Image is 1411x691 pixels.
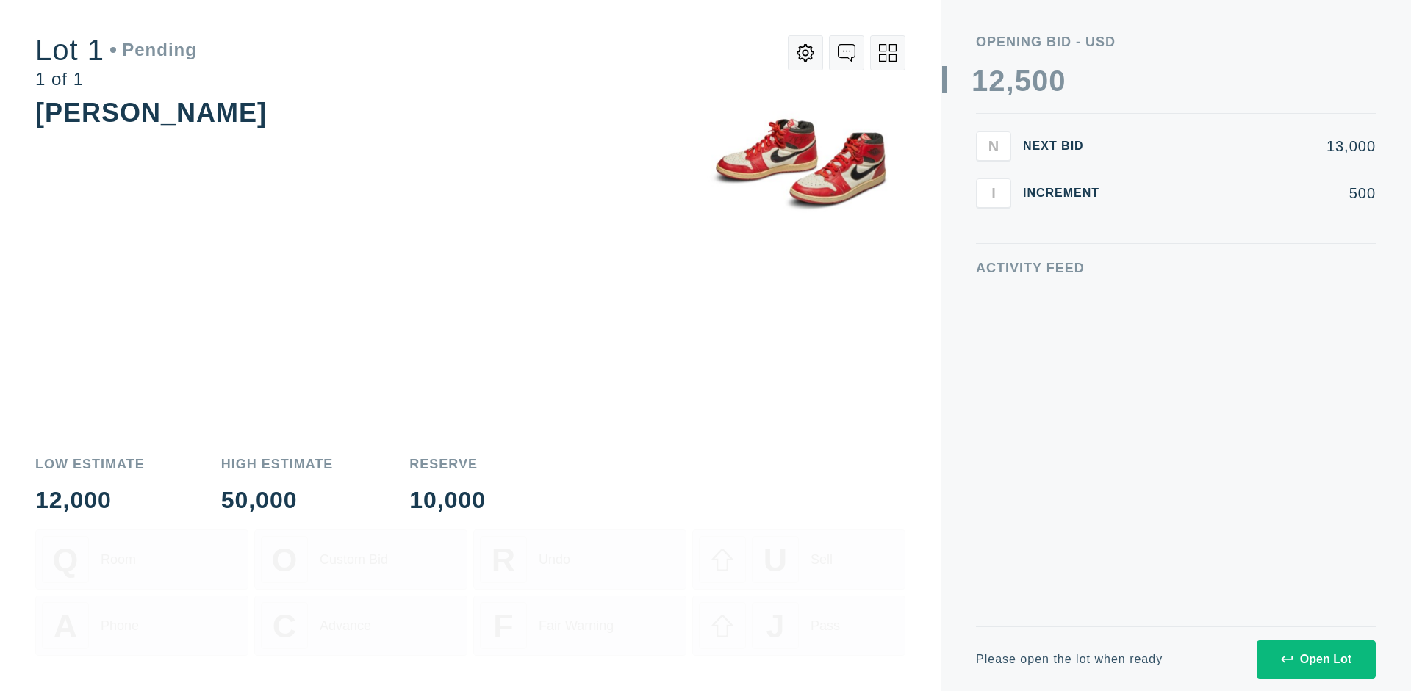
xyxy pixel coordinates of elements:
div: Open Lot [1281,653,1351,666]
div: Low Estimate [35,457,145,471]
div: Next Bid [1023,140,1111,152]
div: Opening bid - USD [976,35,1376,48]
div: , [1006,66,1015,360]
button: I [976,178,1011,208]
div: 13,000 [1123,139,1376,153]
div: 1 [972,66,988,95]
div: 12,000 [35,488,145,512]
div: Pending [110,41,197,59]
div: 1 of 1 [35,70,197,88]
div: Please open the lot when ready [976,654,1163,665]
div: 10,000 [409,488,486,512]
div: 0 [1032,66,1049,95]
div: 500 [1123,186,1376,200]
button: Open Lot [1257,640,1376,679]
div: Reserve [409,457,486,471]
div: Lot 1 [35,35,197,65]
span: N [988,137,999,154]
span: I [991,184,996,201]
div: [PERSON_NAME] [35,98,267,128]
div: 0 [1049,66,1066,95]
div: 2 [988,66,1005,95]
div: Activity Feed [976,261,1376,275]
button: N [976,131,1011,161]
div: Increment [1023,187,1111,199]
div: 50,000 [221,488,334,512]
div: High Estimate [221,457,334,471]
div: 5 [1015,66,1032,95]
